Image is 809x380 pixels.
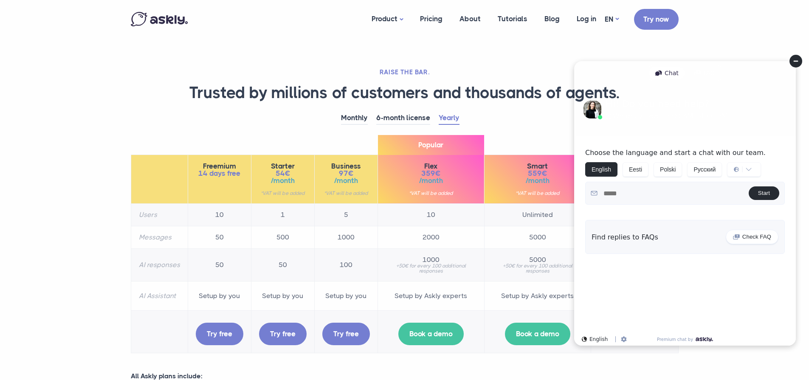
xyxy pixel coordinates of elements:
span: 559€ [492,170,583,177]
td: Setup by you [188,281,251,310]
a: Pricing [412,3,451,35]
a: Yearly [439,112,459,125]
td: Setup by Askly experts [484,281,591,310]
span: 54€ [259,170,307,177]
span: 359€ [386,170,476,177]
a: Product [363,3,412,36]
small: *VAT will be added [386,191,476,196]
span: Starter [259,163,307,170]
strong: All Askly plans include: [131,372,203,380]
th: AI Assistant [131,281,188,310]
span: 14 days free [196,170,243,177]
span: Popular [378,135,484,155]
span: /month [259,177,307,184]
td: 100 [314,248,378,281]
a: Blog [536,3,568,35]
a: Monthly [341,112,368,125]
td: Unlimited [484,203,591,226]
td: 500 [251,226,314,248]
a: Book a demo [505,323,570,345]
td: Setup by you [251,281,314,310]
td: 5 [314,203,378,226]
a: Try free [196,323,243,345]
iframe: Askly chat [567,54,803,352]
span: 1000 [386,256,476,263]
td: Setup by you [314,281,378,310]
a: Try free [322,323,370,345]
td: 5000 [484,226,591,248]
td: 10 [188,203,251,226]
th: Messages [131,226,188,248]
span: Flex [386,163,476,170]
a: Try now [634,9,679,30]
span: Business [322,163,370,170]
a: About [451,3,489,35]
a: EN [605,13,619,25]
span: Freemium [196,163,243,170]
span: 5000 [492,256,583,263]
small: *VAT will be added [259,191,307,196]
th: Users [131,203,188,226]
span: /month [322,177,370,184]
small: *VAT will be added [322,191,370,196]
td: 10 [378,203,484,226]
a: Tutorials [489,3,536,35]
td: 1 [251,203,314,226]
small: +50€ for every 100 additional responses [492,263,583,273]
span: /month [492,177,583,184]
a: 6-month license [376,112,430,125]
h1: Trusted by millions of customers and thousands of agents. [131,83,679,103]
th: AI responses [131,248,188,281]
a: Try free [259,323,307,345]
td: 1000 [314,226,378,248]
td: 50 [188,226,251,248]
td: 2000 [378,226,484,248]
span: 97€ [322,170,370,177]
a: Log in [568,3,605,35]
small: *VAT will be added [492,191,583,196]
span: Smart [492,163,583,170]
small: +50€ for every 100 additional responses [386,263,476,273]
td: Setup by Askly experts [378,281,484,310]
td: 50 [251,248,314,281]
span: /month [386,177,476,184]
h2: RAISE THE BAR. [131,68,679,76]
td: 50 [188,248,251,281]
a: Book a demo [398,323,464,345]
img: Askly [131,12,188,26]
